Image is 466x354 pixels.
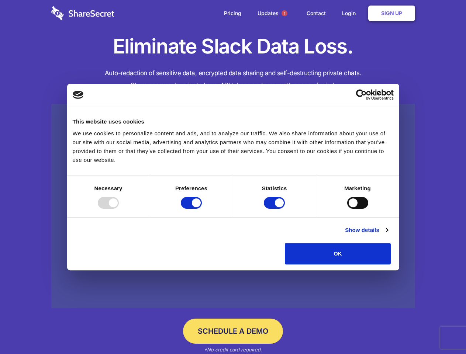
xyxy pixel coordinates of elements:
span: 1 [282,10,287,16]
strong: Marketing [344,185,371,191]
a: Show details [345,226,388,235]
button: OK [285,243,391,264]
img: logo [73,91,84,99]
em: *No credit card required. [204,347,262,353]
img: logo-wordmark-white-trans-d4663122ce5f474addd5e946df7df03e33cb6a1c49d2221995e7729f52c070b2.svg [51,6,114,20]
h1: Eliminate Slack Data Loss. [51,33,415,60]
a: Wistia video thumbnail [51,104,415,309]
div: We use cookies to personalize content and ads, and to analyze our traffic. We also share informat... [73,129,394,164]
strong: Necessary [94,185,122,191]
a: Login [335,2,367,25]
strong: Preferences [175,185,207,191]
a: Pricing [217,2,249,25]
h4: Auto-redaction of sensitive data, encrypted data sharing and self-destructing private chats. Shar... [51,67,415,91]
a: Sign Up [368,6,415,21]
a: Schedule a Demo [183,319,283,344]
a: Usercentrics Cookiebot - opens in a new window [329,89,394,100]
strong: Statistics [262,185,287,191]
div: This website uses cookies [73,117,394,126]
a: Contact [299,2,333,25]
